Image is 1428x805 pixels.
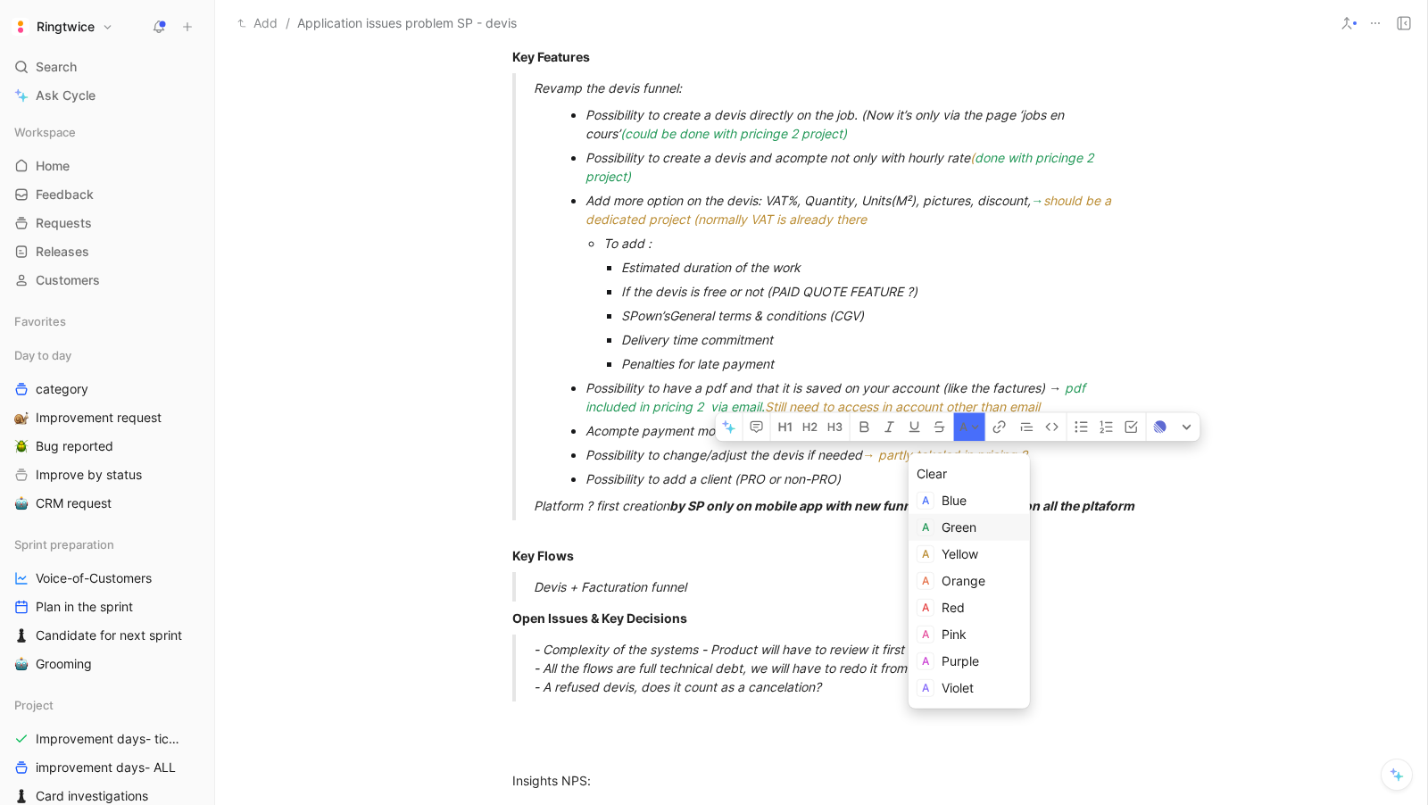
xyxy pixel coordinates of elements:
span: Green [942,519,976,535]
span: Red [942,600,965,615]
span: Yellow [942,546,978,561]
span: Orange [942,573,985,588]
span: Blue [942,493,967,508]
span: Purple [942,653,979,668]
div: Clear [917,463,1022,485]
span: Pink [942,627,967,642]
span: Violet [942,680,974,695]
